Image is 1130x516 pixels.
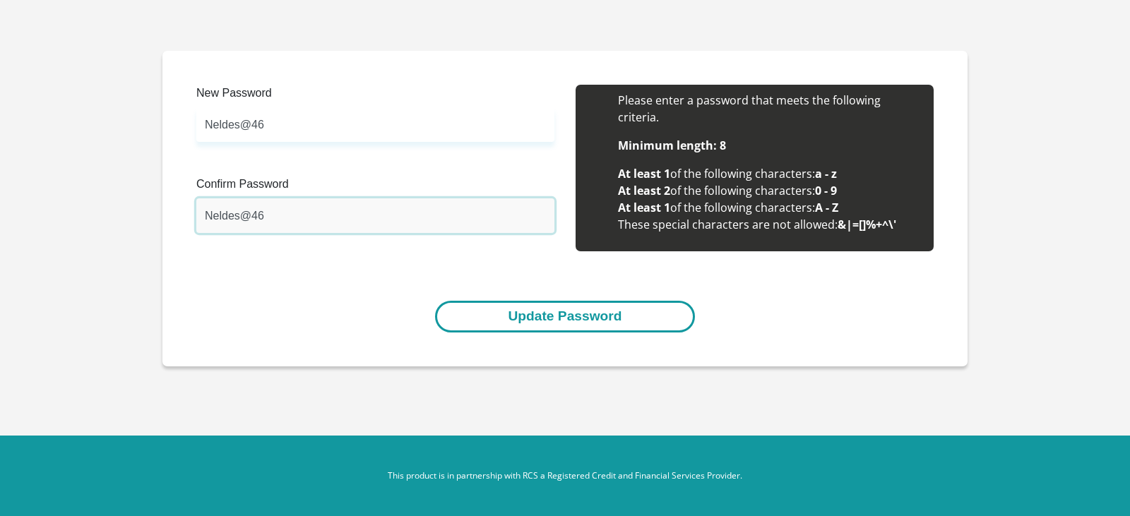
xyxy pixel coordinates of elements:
b: A - Z [815,200,838,215]
b: a - z [815,166,837,181]
label: New Password [196,85,554,107]
b: &|=[]%+^\' [838,217,896,232]
b: At least 2 [618,183,670,198]
p: This product is in partnership with RCS a Registered Credit and Financial Services Provider. [173,469,957,482]
b: At least 1 [618,200,670,215]
li: of the following characters: [618,165,920,182]
b: 0 - 9 [815,183,837,198]
input: Confirm Password [196,198,554,233]
label: Confirm Password [196,176,554,198]
b: At least 1 [618,166,670,181]
input: Enter new Password [196,107,554,142]
li: These special characters are not allowed: [618,216,920,233]
b: Minimum length: 8 [618,138,726,153]
li: of the following characters: [618,199,920,216]
li: Please enter a password that meets the following criteria. [618,92,920,126]
button: Update Password [435,301,694,332]
li: of the following characters: [618,182,920,199]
